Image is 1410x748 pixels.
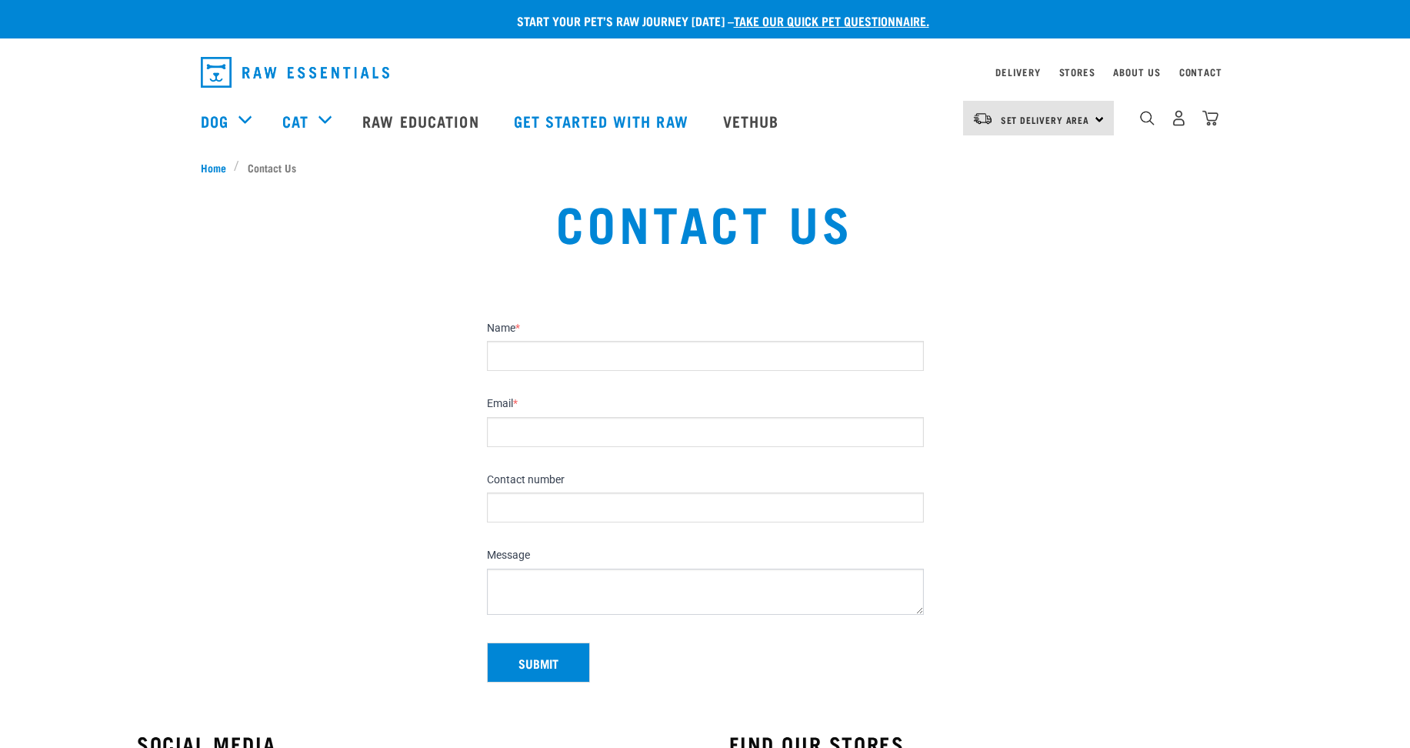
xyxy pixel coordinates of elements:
nav: dropdown navigation [188,51,1222,94]
img: van-moving.png [972,112,993,125]
h1: Contact Us [262,194,1147,249]
img: home-icon@2x.png [1202,110,1218,126]
label: Message [487,549,924,563]
a: Vethub [708,90,798,152]
label: Contact number [487,473,924,487]
span: Set Delivery Area [1001,117,1090,122]
a: Home [201,159,235,175]
a: About Us [1113,69,1160,75]
button: Submit [487,643,590,683]
a: Cat [282,109,308,132]
nav: breadcrumbs [201,159,1210,175]
span: Home [201,159,226,175]
img: Raw Essentials Logo [201,57,389,88]
a: Raw Education [347,90,498,152]
img: home-icon-1@2x.png [1140,111,1155,125]
img: user.png [1171,110,1187,126]
label: Email [487,397,924,411]
label: Name [487,322,924,336]
a: Delivery [995,69,1040,75]
a: Dog [201,109,228,132]
a: Contact [1179,69,1222,75]
a: take our quick pet questionnaire. [734,17,929,24]
a: Get started with Raw [498,90,708,152]
a: Stores [1059,69,1095,75]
